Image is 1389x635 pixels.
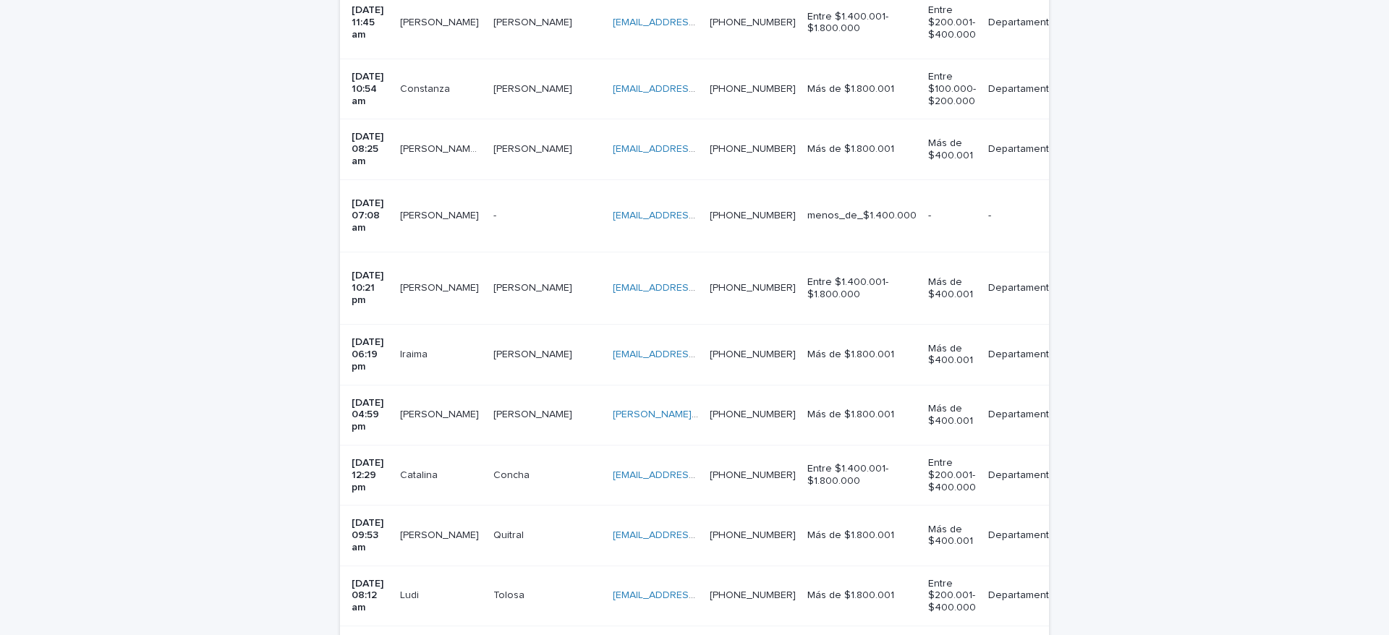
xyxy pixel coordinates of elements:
[988,83,1061,95] p: Departamentos
[988,409,1061,421] p: Departamentos
[710,144,796,154] a: [PHONE_NUMBER]
[710,283,796,293] a: [PHONE_NUMBER]
[807,83,917,95] p: Más de $1.800.001
[710,590,796,600] a: [PHONE_NUMBER]
[807,589,917,602] p: Más de $1.800.001
[400,346,430,361] p: Iraima
[352,4,388,41] p: [DATE] 11:45 am
[613,17,776,27] a: [EMAIL_ADDRESS][DOMAIN_NAME]
[493,140,575,155] p: [PERSON_NAME]
[928,4,976,41] p: Entre $200.001- $400.000
[928,210,976,222] p: -
[613,470,776,480] a: [EMAIL_ADDRESS][DOMAIN_NAME]
[493,406,575,421] p: [PERSON_NAME]
[493,14,575,29] p: [PERSON_NAME]
[710,17,796,27] a: [PHONE_NUMBER]
[710,210,796,221] a: [PHONE_NUMBER]
[400,587,422,602] p: Ludi
[613,84,776,94] a: [EMAIL_ADDRESS][DOMAIN_NAME]
[352,197,388,234] p: [DATE] 07:08 am
[400,14,482,29] p: [PERSON_NAME]
[352,517,388,553] p: [DATE] 09:53 am
[400,207,482,222] p: Paula Andrea Hurtado
[928,578,976,614] p: Entre $200.001- $400.000
[400,466,441,482] p: Catalina
[400,140,485,155] p: [PERSON_NAME] [PERSON_NAME]
[493,279,575,294] p: [PERSON_NAME]
[928,524,976,548] p: Más de $400.001
[988,589,1061,602] p: Departamentos
[928,343,976,367] p: Más de $400.001
[807,210,917,222] p: menos_de_$1.400.000
[988,143,1061,155] p: Departamentos
[352,336,388,372] p: [DATE] 06:19 pm
[493,80,575,95] p: [PERSON_NAME]
[988,210,1061,222] p: -
[352,270,388,306] p: [DATE] 10:21 pm
[710,84,796,94] a: [PHONE_NUMBER]
[988,469,1061,482] p: Departamentos
[710,349,796,359] a: [PHONE_NUMBER]
[352,131,388,167] p: [DATE] 08:25 am
[613,530,776,540] a: [EMAIL_ADDRESS][DOMAIN_NAME]
[613,144,776,154] a: [EMAIL_ADDRESS][DOMAIN_NAME]
[352,578,388,614] p: [DATE] 08:12 am
[400,406,482,421] p: [PERSON_NAME]
[493,587,527,602] p: Tolosa
[988,349,1061,361] p: Departamentos
[613,349,776,359] a: [EMAIL_ADDRESS][DOMAIN_NAME]
[710,530,796,540] a: [PHONE_NUMBER]
[352,457,388,493] p: [DATE] 12:29 pm
[988,282,1061,294] p: Departamentos
[400,279,482,294] p: [PERSON_NAME]
[613,210,776,221] a: [EMAIL_ADDRESS][DOMAIN_NAME]
[493,466,532,482] p: Concha
[807,349,917,361] p: Más de $1.800.001
[928,457,976,493] p: Entre $200.001- $400.000
[928,403,976,427] p: Más de $400.001
[928,137,976,162] p: Más de $400.001
[400,527,482,542] p: [PERSON_NAME]
[807,276,917,301] p: Entre $1.400.001- $1.800.000
[493,207,499,222] p: -
[493,346,575,361] p: [PERSON_NAME]
[710,470,796,480] a: [PHONE_NUMBER]
[493,527,527,542] p: Quitral
[400,80,453,95] p: Constanza
[988,17,1061,29] p: Departamentos
[807,409,917,421] p: Más de $1.800.001
[613,590,855,600] a: [EMAIL_ADDRESS][PERSON_NAME][DOMAIN_NAME]
[807,11,917,35] p: Entre $1.400.001- $1.800.000
[613,283,776,293] a: [EMAIL_ADDRESS][DOMAIN_NAME]
[807,143,917,155] p: Más de $1.800.001
[710,409,796,419] a: [PHONE_NUMBER]
[352,71,388,107] p: [DATE] 10:54 am
[807,463,917,487] p: Entre $1.400.001- $1.800.000
[352,397,388,433] p: [DATE] 04:59 pm
[613,409,855,419] a: [PERSON_NAME][EMAIL_ADDRESS][DOMAIN_NAME]
[928,276,976,301] p: Más de $400.001
[807,529,917,542] p: Más de $1.800.001
[988,529,1061,542] p: Departamentos
[928,71,976,107] p: Entre $100.000- $200.000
